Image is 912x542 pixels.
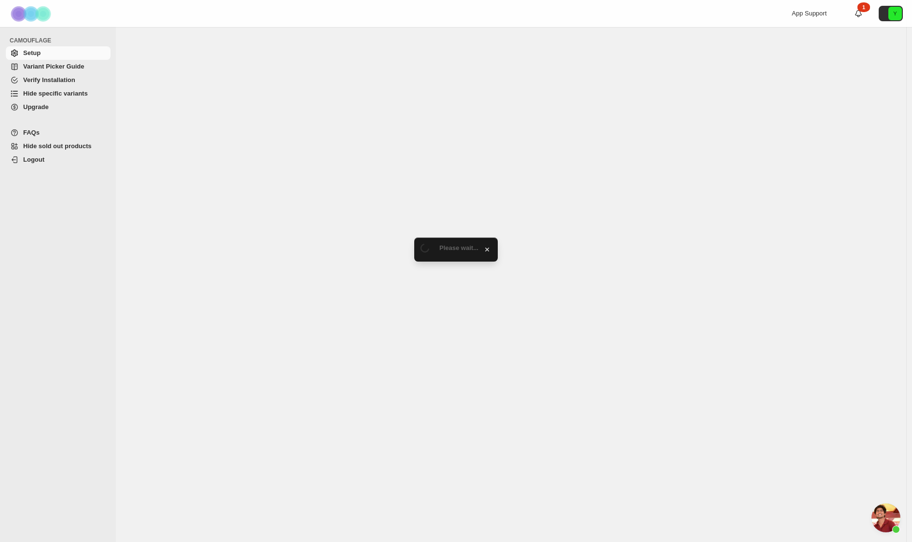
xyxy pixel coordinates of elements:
a: Hide specific variants [6,87,111,100]
a: Verify Installation [6,73,111,87]
span: Hide specific variants [23,90,88,97]
div: Open chat [871,503,900,532]
a: Setup [6,46,111,60]
img: Camouflage [8,0,56,27]
a: Upgrade [6,100,111,114]
span: Avatar with initials Y [888,7,902,20]
button: Avatar with initials Y [879,6,903,21]
span: Hide sold out products [23,142,92,150]
a: 1 [854,9,863,18]
span: CAMOUFLAGE [10,37,111,44]
div: 1 [857,2,870,12]
span: Verify Installation [23,76,75,83]
span: Setup [23,49,41,56]
span: Logout [23,156,44,163]
a: Variant Picker Guide [6,60,111,73]
span: Upgrade [23,103,49,111]
a: FAQs [6,126,111,139]
span: App Support [792,10,827,17]
span: Please wait... [439,244,478,251]
span: Variant Picker Guide [23,63,84,70]
text: Y [893,11,897,16]
a: Hide sold out products [6,139,111,153]
a: Logout [6,153,111,167]
span: FAQs [23,129,40,136]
